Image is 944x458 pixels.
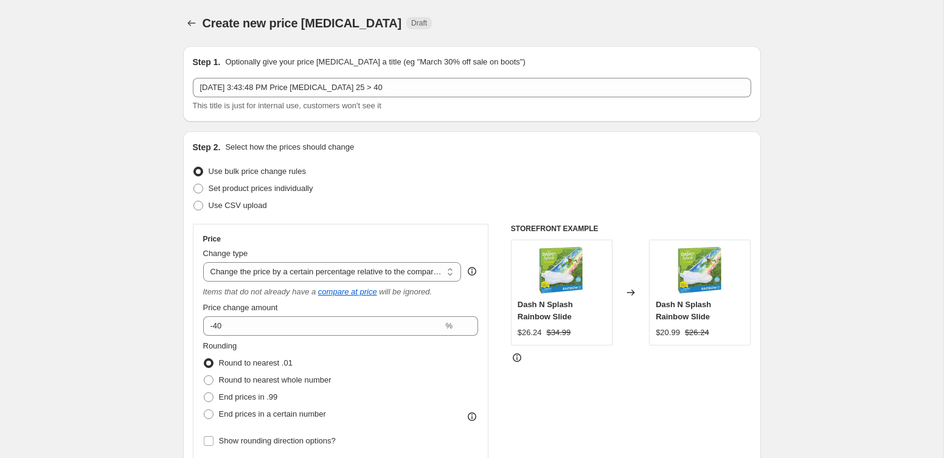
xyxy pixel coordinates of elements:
strike: $34.99 [547,327,571,339]
h2: Step 2. [193,141,221,153]
h6: STOREFRONT EXAMPLE [511,224,751,234]
p: Optionally give your price [MEDICAL_DATA] a title (eg "March 30% off sale on boots") [225,56,525,68]
span: Dash N Splash Rainbow Slide [656,300,711,321]
h3: Price [203,234,221,244]
span: Change type [203,249,248,258]
button: Price change jobs [183,15,200,32]
span: Use CSV upload [209,201,267,210]
p: Select how the prices should change [225,141,354,153]
div: $26.24 [518,327,542,339]
div: help [466,265,478,277]
div: $20.99 [656,327,680,339]
span: Rounding [203,341,237,350]
input: -20 [203,316,443,336]
img: unnamed-2_7cbb53e4-be14-40d4-815a-a7df82f4459f_80x.jpg [537,246,586,295]
i: will be ignored. [379,287,432,296]
span: Round to nearest .01 [219,358,293,367]
span: End prices in a certain number [219,409,326,418]
span: Use bulk price change rules [209,167,306,176]
strike: $26.24 [685,327,709,339]
span: Dash N Splash Rainbow Slide [518,300,573,321]
span: Show rounding direction options? [219,436,336,445]
span: Draft [411,18,427,28]
i: Items that do not already have a [203,287,316,296]
span: End prices in .99 [219,392,278,401]
span: This title is just for internal use, customers won't see it [193,101,381,110]
span: Round to nearest whole number [219,375,331,384]
input: 30% off holiday sale [193,78,751,97]
span: Create new price [MEDICAL_DATA] [203,16,402,30]
span: % [445,321,453,330]
h2: Step 1. [193,56,221,68]
span: Set product prices individually [209,184,313,193]
button: compare at price [318,287,377,296]
span: Price change amount [203,303,278,312]
img: unnamed-2_7cbb53e4-be14-40d4-815a-a7df82f4459f_80x.jpg [676,246,724,295]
